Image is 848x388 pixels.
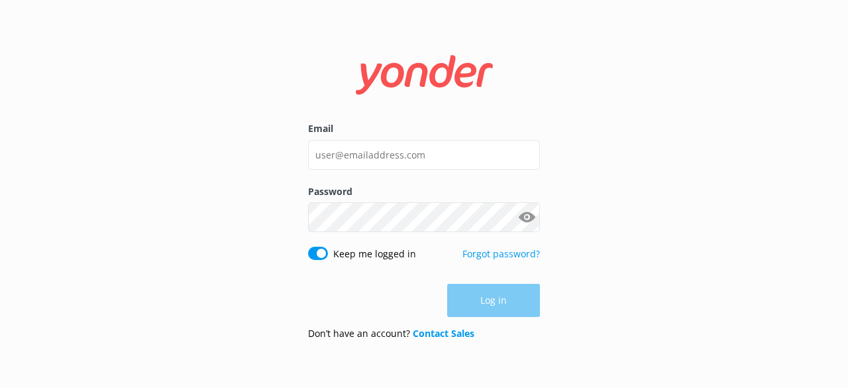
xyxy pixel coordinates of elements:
[308,121,540,136] label: Email
[413,327,474,340] a: Contact Sales
[308,184,540,199] label: Password
[462,247,540,260] a: Forgot password?
[333,247,416,261] label: Keep me logged in
[513,204,540,231] button: Show password
[308,140,540,170] input: user@emailaddress.com
[308,326,474,341] p: Don’t have an account?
